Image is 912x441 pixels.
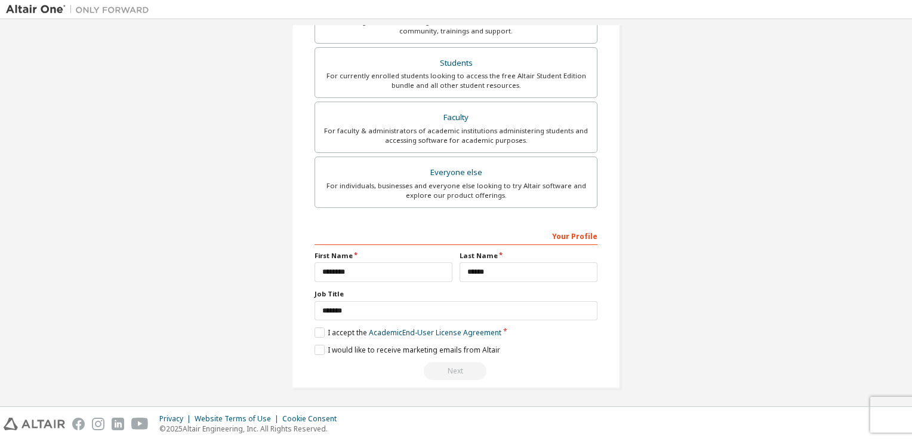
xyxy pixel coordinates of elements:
[112,418,124,430] img: linkedin.svg
[322,55,590,72] div: Students
[460,251,597,261] label: Last Name
[315,251,452,261] label: First Name
[315,362,597,380] div: You need to provide your academic email
[282,414,344,424] div: Cookie Consent
[369,327,501,338] a: Academic End-User License Agreement
[131,418,149,430] img: youtube.svg
[6,4,155,16] img: Altair One
[195,414,282,424] div: Website Terms of Use
[322,126,590,145] div: For faculty & administrators of academic institutions administering students and accessing softwa...
[4,418,65,430] img: altair_logo.svg
[92,418,104,430] img: instagram.svg
[322,109,590,126] div: Faculty
[315,345,500,355] label: I would like to receive marketing emails from Altair
[72,418,85,430] img: facebook.svg
[315,226,597,245] div: Your Profile
[159,424,344,434] p: © 2025 Altair Engineering, Inc. All Rights Reserved.
[322,164,590,181] div: Everyone else
[322,71,590,90] div: For currently enrolled students looking to access the free Altair Student Edition bundle and all ...
[159,414,195,424] div: Privacy
[315,289,597,299] label: Job Title
[322,181,590,200] div: For individuals, businesses and everyone else looking to try Altair software and explore our prod...
[322,17,590,36] div: For existing customers looking to access software downloads, HPC resources, community, trainings ...
[315,327,501,338] label: I accept the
